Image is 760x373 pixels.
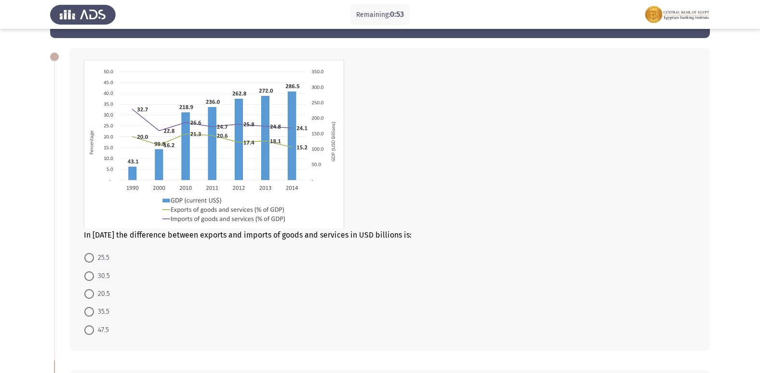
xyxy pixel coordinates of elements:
img: Assess Talent Management logo [50,1,116,28]
p: Remaining: [356,9,404,21]
img: NjIyYWNjNjQtNTg3ZS00OGI2LWJmYTktNDY5MjdkOWQxMTUyMTY5NDUxNDc4MzA0NA==.png [84,60,344,228]
span: 47.5 [94,324,109,336]
img: Assessment logo of EBI Analytical Thinking FOCUS Assessment EN [644,1,710,28]
span: 20.5 [94,288,110,300]
span: 30.5 [94,270,110,282]
span: 0:53 [390,10,404,19]
div: In [DATE] the difference between exports and imports of goods and services in USD billions is: [84,60,695,240]
span: 25.5 [94,252,109,264]
span: 35.5 [94,306,109,318]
